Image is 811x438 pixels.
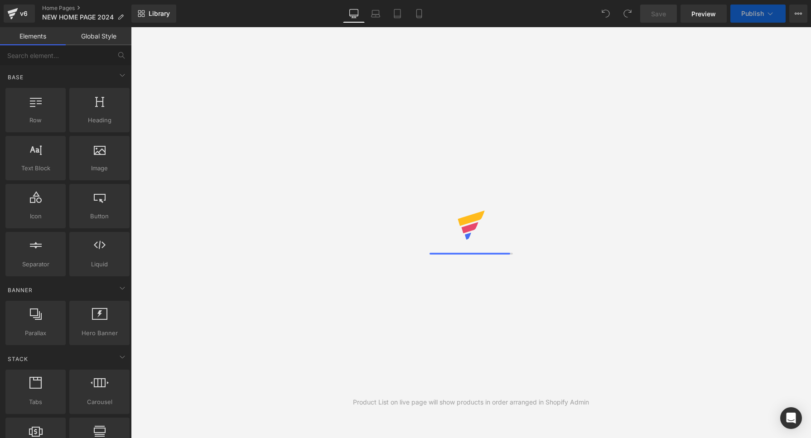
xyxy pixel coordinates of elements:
span: NEW HOME PAGE 2024 [42,14,114,21]
span: Tabs [8,397,63,407]
span: Stack [7,355,29,363]
button: Redo [618,5,637,23]
a: Home Pages [42,5,131,12]
span: Row [8,116,63,125]
div: Open Intercom Messenger [780,407,802,429]
span: Preview [691,9,716,19]
a: Global Style [66,27,131,45]
a: Desktop [343,5,365,23]
div: v6 [18,8,29,19]
a: Laptop [365,5,386,23]
a: Mobile [408,5,430,23]
button: Publish [730,5,786,23]
span: Publish [741,10,764,17]
span: Hero Banner [72,328,127,338]
a: New Library [131,5,176,23]
a: Preview [681,5,727,23]
span: Icon [8,212,63,221]
div: Product List on live page will show products in order arranged in Shopify Admin [353,397,589,407]
span: Button [72,212,127,221]
span: Save [651,9,666,19]
span: Liquid [72,260,127,269]
span: Banner [7,286,34,294]
a: v6 [4,5,35,23]
span: Text Block [8,164,63,173]
span: Parallax [8,328,63,338]
span: Separator [8,260,63,269]
span: Base [7,73,24,82]
span: Heading [72,116,127,125]
a: Tablet [386,5,408,23]
span: Carousel [72,397,127,407]
button: More [789,5,807,23]
button: Undo [597,5,615,23]
span: Library [149,10,170,18]
span: Image [72,164,127,173]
